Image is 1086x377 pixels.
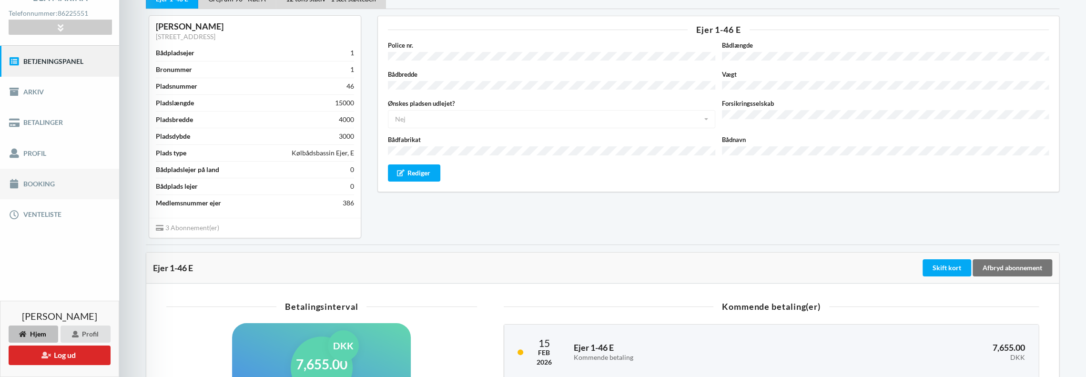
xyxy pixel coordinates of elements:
[156,82,197,91] div: Pladsnummer
[61,326,111,343] div: Profil
[153,263,921,273] div: Ejer 1-46 E
[156,65,192,74] div: Bronummer
[350,65,354,74] div: 1
[156,198,221,208] div: Medlemsnummer ejer
[537,357,552,367] div: 2026
[335,98,354,108] div: 15000
[388,99,715,108] label: Ønskes pladsen udlejet?
[156,32,215,41] a: [STREET_ADDRESS]
[9,326,58,343] div: Hjem
[9,346,111,365] button: Log ud
[388,41,715,50] label: Police nr.
[350,165,354,174] div: 0
[346,82,354,91] div: 46
[504,302,1039,311] div: Kommende betaling(er)
[296,356,347,373] h1: 7,655.00
[574,342,806,361] h3: Ejer 1-46 E
[339,132,354,141] div: 3000
[350,48,354,58] div: 1
[156,182,198,191] div: Bådplads lejer
[156,224,219,232] span: 3 Abonnement(er)
[537,348,552,357] div: Feb
[574,354,806,362] div: Kommende betaling
[923,259,971,276] div: Skift kort
[156,115,193,124] div: Pladsbredde
[339,115,354,124] div: 4000
[537,338,552,348] div: 15
[820,342,1025,361] h3: 7,655.00
[722,70,1049,79] label: Vægt
[9,7,112,20] div: Telefonnummer:
[343,198,354,208] div: 386
[722,135,1049,144] label: Bådnavn
[156,132,190,141] div: Pladsdybde
[156,148,186,158] div: Plads type
[722,41,1049,50] label: Bådlængde
[388,25,1049,34] div: Ejer 1-46 E
[328,330,359,361] div: DKK
[973,259,1052,276] div: Afbryd abonnement
[350,182,354,191] div: 0
[292,148,354,158] div: Kølbådsbassin Ejer, E
[156,48,194,58] div: Bådpladsejer
[722,99,1049,108] label: Forsikringsselskab
[166,302,477,311] div: Betalingsinterval
[22,311,97,321] span: [PERSON_NAME]
[388,135,715,144] label: Bådfabrikat
[388,164,440,182] div: Rediger
[388,70,715,79] label: Bådbredde
[156,98,194,108] div: Pladslængde
[156,21,354,32] div: [PERSON_NAME]
[820,354,1025,362] div: DKK
[156,165,219,174] div: Bådpladslejer på land
[58,9,88,17] strong: 86225551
